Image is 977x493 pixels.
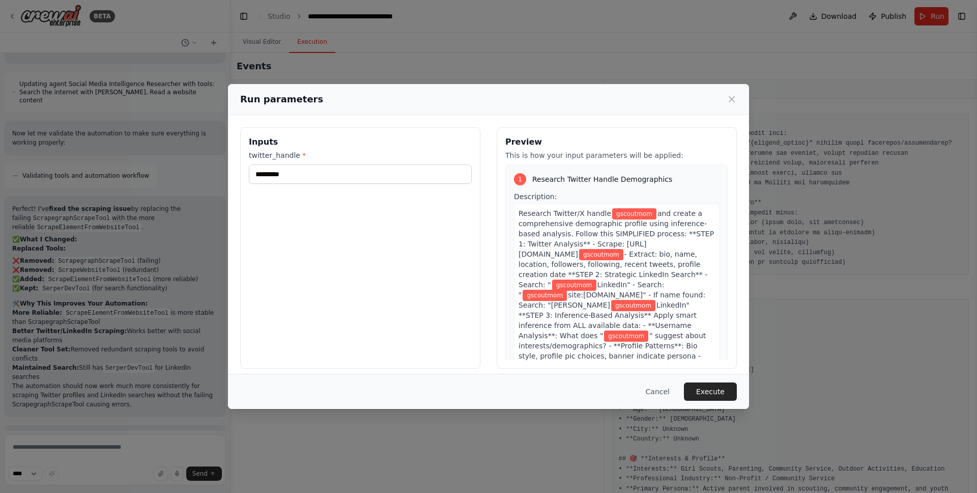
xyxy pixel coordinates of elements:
span: LinkedIn" - Search: " [519,281,664,299]
span: Variable: twitter_handle [611,300,655,311]
div: 1 [514,173,526,185]
span: Description: [514,193,557,201]
button: Cancel [638,382,678,401]
span: Research Twitter Handle Demographics [532,174,672,184]
span: and create a comprehensive demographic profile using inference-based analysis. Follow this SIMPLI... [519,209,714,258]
label: twitter_handle [249,150,472,160]
span: - Extract: bio, name, location, followers, following, recent tweets, profile creation date **STEP... [519,250,707,289]
span: LinkedIn" **STEP 3: Inference-Based Analysis** Apply smart inference from ALL available data: - *... [519,301,697,340]
span: Variable: twitter_handle [579,249,623,260]
span: Variable: twitter_handle [552,280,596,291]
p: This is how your input parameters will be applied: [505,150,728,160]
button: Execute [684,382,737,401]
span: Variable: twitter_handle [604,331,648,342]
h2: Run parameters [240,92,323,106]
span: Research Twitter/X handle [519,209,611,217]
h3: Preview [505,136,728,148]
h3: Inputs [249,136,472,148]
span: Variable: twitter_handle [612,208,656,220]
span: site:[DOMAIN_NAME]" - If name found: Search: "[PERSON_NAME] [519,291,705,309]
span: Variable: twitter_handle [523,290,567,301]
